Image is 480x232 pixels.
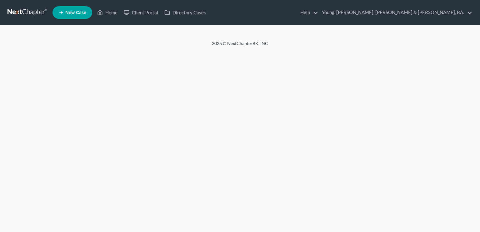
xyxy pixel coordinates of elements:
a: Young, [PERSON_NAME], [PERSON_NAME] & [PERSON_NAME], P.A. [319,7,472,18]
a: Client Portal [121,7,161,18]
a: Directory Cases [161,7,209,18]
a: Help [297,7,318,18]
a: Home [94,7,121,18]
new-legal-case-button: New Case [52,6,92,19]
div: 2025 © NextChapterBK, INC [62,40,418,52]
